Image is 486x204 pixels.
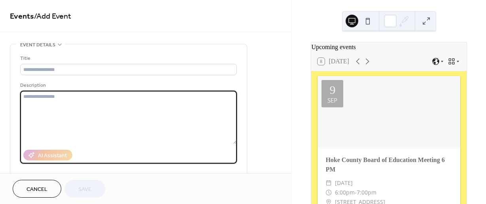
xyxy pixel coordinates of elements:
div: ​ [325,188,332,197]
span: - [355,188,357,197]
div: Sep [327,97,337,103]
div: Hoke County Board of Education Meeting 6 PM [318,155,460,174]
span: [DATE] [335,178,353,188]
span: / Add Event [34,9,71,24]
span: 7:00pm [357,188,376,197]
span: 6:00pm [335,188,355,197]
a: Events [10,9,34,24]
button: Cancel [13,180,61,198]
div: 9 [329,84,335,96]
div: Description [20,81,235,90]
div: ​ [325,178,332,188]
div: Title [20,54,235,63]
span: Event details [20,41,55,49]
span: Cancel [26,185,47,194]
div: Upcoming events [311,42,467,52]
